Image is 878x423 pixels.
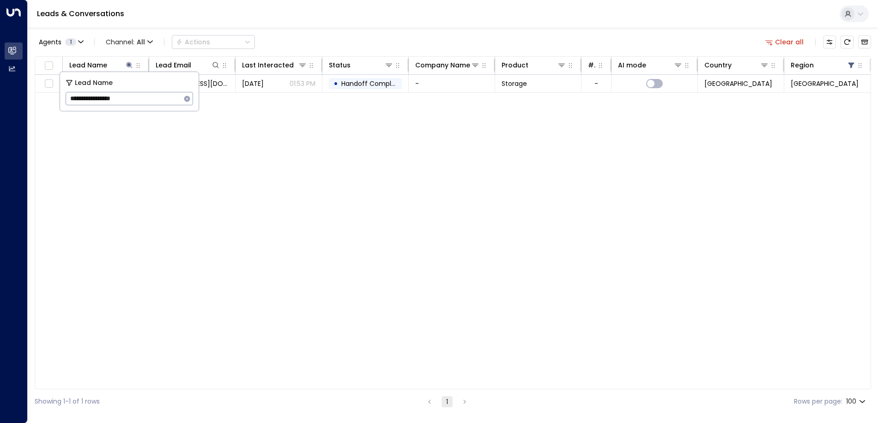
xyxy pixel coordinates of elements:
[37,8,124,19] a: Leads & Conversations
[704,60,732,71] div: Country
[156,60,191,71] div: Lead Email
[341,79,406,88] span: Handoff Completed
[156,60,220,71] div: Lead Email
[329,60,394,71] div: Status
[43,60,54,72] span: Toggle select all
[75,78,113,88] span: Lead Name
[35,397,100,406] div: Showing 1-1 of 1 rows
[69,60,134,71] div: Lead Name
[242,60,294,71] div: Last Interacted
[841,36,854,48] span: Refresh
[329,60,351,71] div: Status
[846,395,867,408] div: 100
[102,36,157,48] button: Channel:All
[502,60,566,71] div: Product
[442,396,453,407] button: page 1
[791,60,856,71] div: Region
[415,60,480,71] div: Company Name
[858,36,871,48] button: Archived Leads
[176,38,210,46] div: Actions
[290,79,315,88] p: 01:53 PM
[137,38,145,46] span: All
[242,79,264,88] span: Aug 29, 2025
[242,60,307,71] div: Last Interacted
[172,35,255,49] div: Button group with a nested menu
[172,35,255,49] button: Actions
[102,36,157,48] span: Channel:
[424,396,471,407] nav: pagination navigation
[791,79,859,88] span: Shropshire
[415,60,470,71] div: Company Name
[502,60,528,71] div: Product
[823,36,836,48] button: Customize
[333,76,338,91] div: •
[762,36,808,48] button: Clear all
[65,38,76,46] span: 1
[794,397,842,406] label: Rows per page:
[588,60,595,71] div: # of people
[69,60,107,71] div: Lead Name
[618,60,683,71] div: AI mode
[43,78,54,90] span: Toggle select row
[502,79,527,88] span: Storage
[35,36,87,48] button: Agents1
[704,79,772,88] span: United Kingdom
[791,60,814,71] div: Region
[704,60,769,71] div: Country
[618,60,646,71] div: AI mode
[39,39,61,45] span: Agents
[594,79,598,88] div: -
[409,75,495,92] td: -
[588,60,605,71] div: # of people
